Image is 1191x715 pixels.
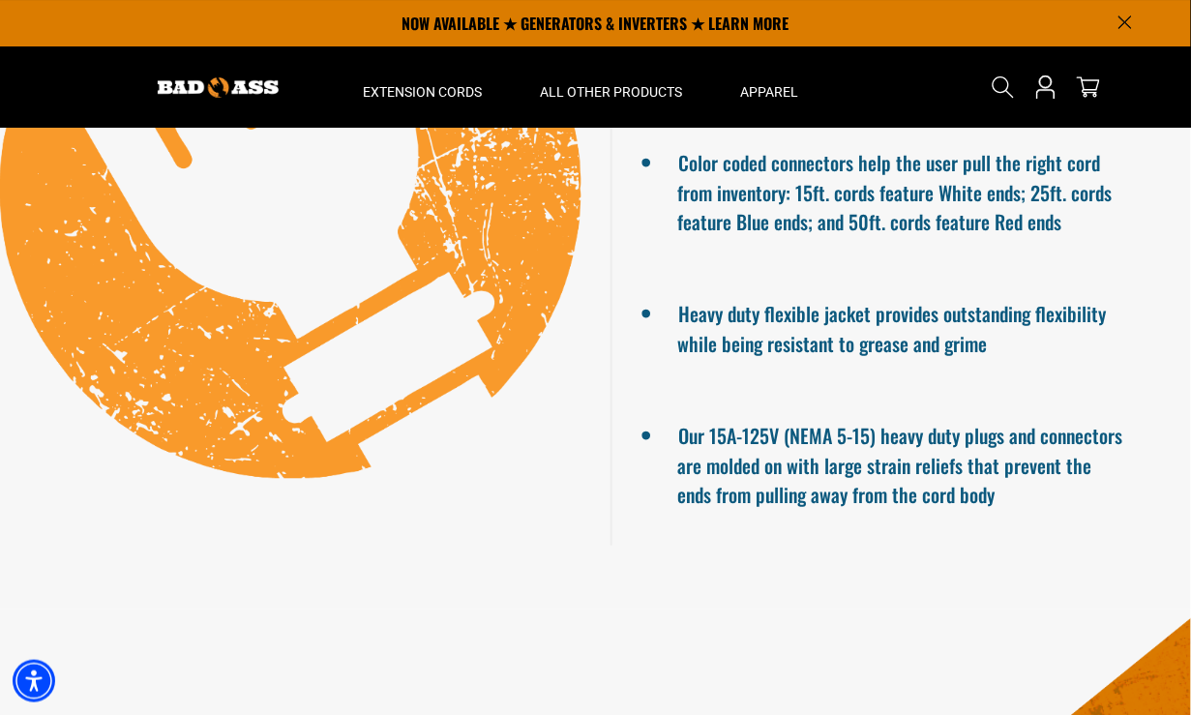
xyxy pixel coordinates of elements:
[712,46,828,128] summary: Apparel
[158,77,279,98] img: Bad Ass Extension Cords
[741,83,799,101] span: Apparel
[335,46,512,128] summary: Extension Cords
[678,143,1124,236] li: Color coded connectors help the user pull the right cord from inventory: 15ft. cords feature Whit...
[678,294,1124,358] li: Heavy duty flexible jacket provides outstanding flexibility while being resistant to grease and g...
[13,660,55,702] div: Accessibility Menu
[1073,75,1104,99] a: cart
[1030,46,1061,128] a: Open this option
[541,83,683,101] span: All Other Products
[988,72,1019,103] summary: Search
[364,83,483,101] span: Extension Cords
[678,416,1124,509] li: Our 15A-125V (NEMA 5-15) heavy duty plugs and connectors are molded on with large strain reliefs ...
[512,46,712,128] summary: All Other Products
